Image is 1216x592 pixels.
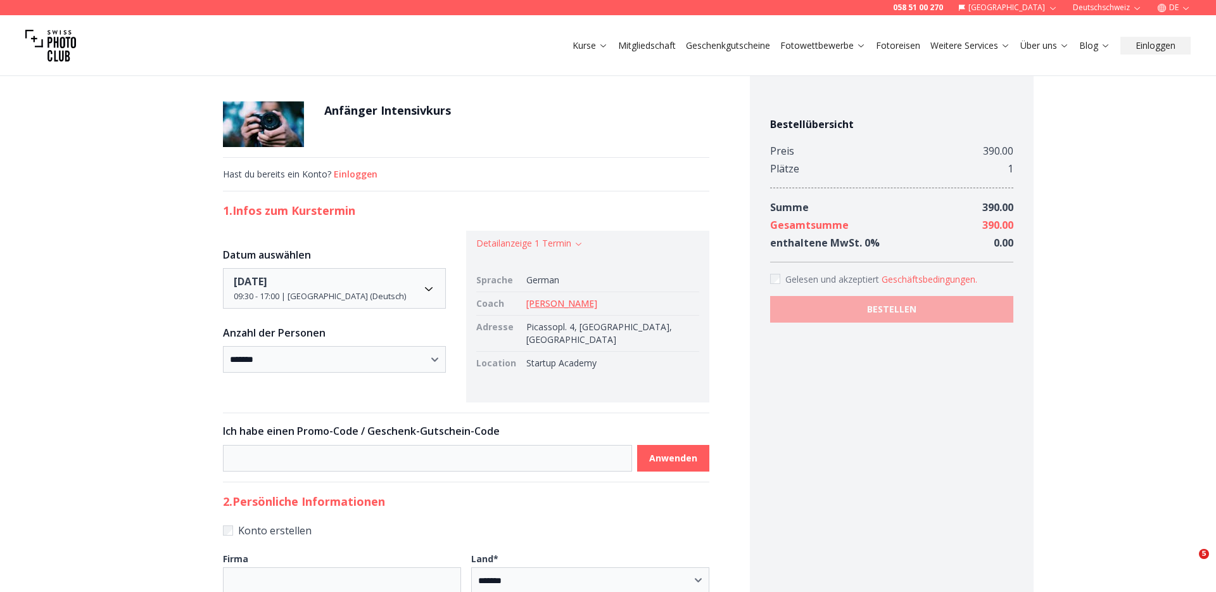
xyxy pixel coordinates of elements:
a: Geschenkgutscheine [686,39,770,52]
a: Blog [1079,39,1110,52]
button: Einloggen [334,168,377,181]
a: Fotoreisen [876,39,920,52]
input: Konto erstellen [223,525,233,536]
div: 1 [1008,160,1013,177]
h3: Datum auswählen [223,247,446,262]
span: 0.00 [994,236,1013,250]
div: 390.00 [983,142,1013,160]
h3: Ich habe einen Promo-Code / Geschenk-Gutschein-Code [223,423,709,439]
button: Date [223,268,446,309]
button: Blog [1074,37,1115,55]
h2: 2. Persönliche Informationen [223,492,709,510]
a: Weitere Services [930,39,1010,52]
img: Swiss photo club [25,20,76,71]
span: 5 [1199,549,1209,559]
label: Konto erstellen [223,522,709,539]
td: Picassopl. 4, [GEOGRAPHIC_DATA], [GEOGRAPHIC_DATA] [521,316,699,352]
button: Über uns [1015,37,1074,55]
td: Coach [476,292,521,316]
button: Geschenkgutscheine [681,37,775,55]
button: Detailanzeige 1 Termin [476,237,583,250]
b: BESTELLEN [867,303,916,316]
span: 390.00 [982,200,1013,214]
a: Fotowettbewerbe [780,39,866,52]
b: Firma [223,553,248,565]
button: Weitere Services [925,37,1015,55]
div: Preis [770,142,794,160]
b: Anwenden [649,452,697,465]
button: Fotoreisen [871,37,925,55]
h3: Anzahl der Personen [223,325,446,340]
td: Location [476,352,521,375]
iframe: Intercom live chat [1173,549,1203,579]
input: Accept terms [770,274,780,284]
div: Plätze [770,160,799,177]
img: Anfänger Intensivkurs [223,101,304,147]
td: Adresse [476,316,521,352]
div: Hast du bereits ein Konto? [223,168,709,181]
span: 390.00 [982,218,1013,232]
a: Kurse [573,39,608,52]
td: Startup Academy [521,352,699,375]
div: enthaltene MwSt. 0 % [770,234,880,252]
td: Sprache [476,269,521,292]
h4: Bestellübersicht [770,117,1013,132]
a: Über uns [1020,39,1069,52]
div: Gesamtsumme [770,216,849,234]
button: BESTELLEN [770,296,1013,323]
h2: 1. Infos zum Kurstermin [223,202,709,219]
a: [PERSON_NAME] [526,297,597,309]
span: Gelesen und akzeptiert [785,273,882,285]
button: Kurse [567,37,613,55]
button: Anwenden [637,445,709,472]
button: Fotowettbewerbe [775,37,871,55]
button: Einloggen [1120,37,1191,55]
h1: Anfänger Intensivkurs [324,101,451,119]
button: Mitgliedschaft [613,37,681,55]
td: German [521,269,699,292]
b: Land * [471,553,498,565]
div: Summe [770,198,809,216]
a: Mitgliedschaft [618,39,676,52]
button: Accept termsGelesen und akzeptiert [882,273,977,286]
a: 058 51 00 270 [893,3,943,13]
